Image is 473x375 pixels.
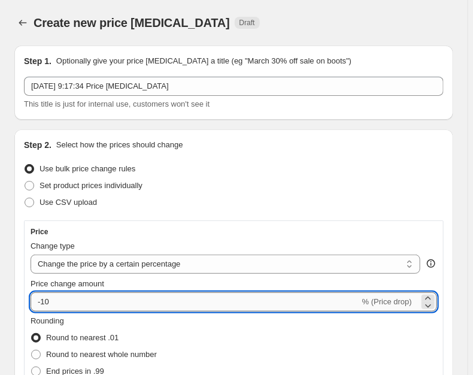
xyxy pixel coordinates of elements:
div: help [425,258,437,270]
h2: Step 1. [24,55,51,67]
p: Select how the prices should change [56,139,183,151]
span: Round to nearest whole number [46,350,157,359]
span: Use CSV upload [40,198,97,207]
p: Optionally give your price [MEDICAL_DATA] a title (eg "March 30% off sale on boots") [56,55,351,67]
span: This title is just for internal use, customers won't see it [24,99,210,108]
span: Draft [239,18,255,28]
span: Round to nearest .01 [46,333,119,342]
input: 30% off holiday sale [24,77,444,96]
button: Price change jobs [14,14,31,31]
span: Set product prices individually [40,181,142,190]
span: Use bulk price change rules [40,164,135,173]
span: Create new price [MEDICAL_DATA] [34,16,230,29]
span: % (Price drop) [362,297,412,306]
span: Rounding [31,316,64,325]
h3: Price [31,227,48,237]
span: Change type [31,241,75,250]
input: -15 [31,292,360,312]
span: Price change amount [31,279,104,288]
h2: Step 2. [24,139,51,151]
